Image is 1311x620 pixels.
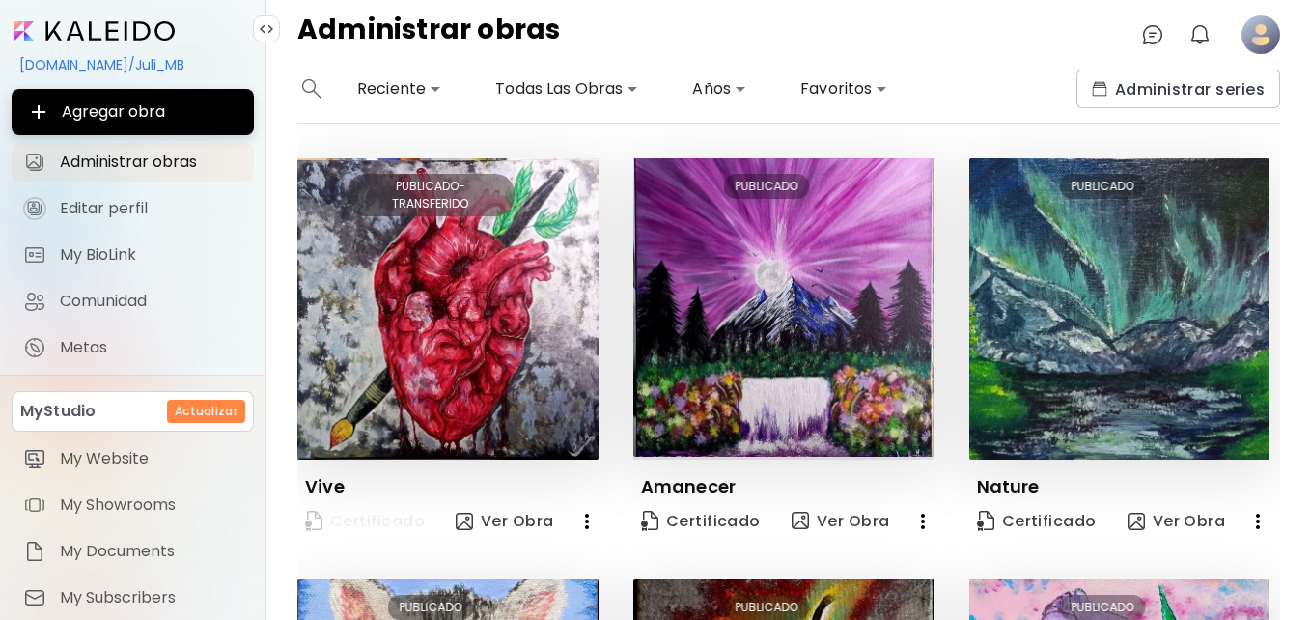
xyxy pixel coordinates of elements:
[969,502,1104,541] a: CertificateCertificado
[792,512,809,529] img: view-art
[1092,79,1265,99] span: Administrar series
[12,89,254,135] button: Agregar obra
[12,486,254,524] a: itemMy Showrooms
[259,21,274,37] img: collapse
[12,236,254,274] a: completeMy BioLink iconMy BioLink
[60,495,242,515] span: My Showrooms
[23,586,46,609] img: item
[20,400,96,423] p: MyStudio
[60,199,242,218] span: Editar perfil
[1092,81,1107,97] img: collections
[456,511,554,532] span: Ver Obra
[1076,70,1280,108] button: collectionsAdministrar series
[60,449,242,468] span: My Website
[784,502,898,541] button: view-artVer Obra
[793,73,895,104] div: Favoritos
[60,245,242,265] span: My BioLink
[684,73,754,104] div: Años
[448,502,562,541] button: view-artVer Obra
[302,79,321,99] img: search
[456,513,473,530] img: view-art
[23,243,46,267] img: My BioLink icon
[305,511,322,531] img: Certificate
[23,151,46,174] img: Administrar obras icon
[12,532,254,571] a: itemMy Documents
[23,336,46,359] img: Metas icon
[305,511,425,532] span: Certificado
[175,403,237,420] h6: Actualizar
[23,447,46,470] img: item
[1184,18,1216,51] button: bellIcon
[60,588,242,607] span: My Subscribers
[60,153,242,172] span: Administrar obras
[347,174,515,216] div: PUBLICADO- TRANSFERIDO
[641,511,658,531] img: Certificate
[977,511,994,531] img: Certificate
[1188,23,1212,46] img: bellIcon
[1128,513,1145,530] img: view-art
[977,511,1097,532] span: Certificado
[1120,502,1234,541] button: view-artVer Obra
[23,290,46,313] img: Comunidad icon
[27,100,238,124] span: Agregar obra
[1059,174,1145,199] div: PUBLICADO
[1128,511,1226,532] span: Ver Obra
[723,174,809,199] div: PUBLICADO
[12,282,254,321] a: Comunidad iconComunidad
[977,475,1040,498] p: Nature
[723,595,809,620] div: PUBLICADO
[12,189,254,228] a: iconcompleteEditar perfil
[387,595,473,620] div: PUBLICADO
[633,158,934,457] img: thumbnail
[12,578,254,617] a: itemMy Subscribers
[297,158,599,460] img: thumbnail
[349,73,449,104] div: Reciente
[297,70,326,108] button: search
[12,48,254,81] div: [DOMAIN_NAME]/Juli_MB
[23,540,46,563] img: item
[23,493,46,517] img: item
[60,292,242,311] span: Comunidad
[297,502,432,541] a: CertificateCertificado
[60,338,242,357] span: Metas
[641,508,761,534] span: Certificado
[305,475,345,498] p: Vive
[1141,23,1164,46] img: chatIcon
[633,502,768,541] a: CertificateCertificado
[12,143,254,182] a: Administrar obras iconAdministrar obras
[12,328,254,367] a: completeMetas iconMetas
[641,475,736,498] p: Amanecer
[792,510,890,533] span: Ver Obra
[969,158,1270,460] img: thumbnail
[488,73,646,104] div: Todas Las Obras
[297,15,561,54] h4: Administrar obras
[1059,595,1145,620] div: PUBLICADO
[60,542,242,561] span: My Documents
[12,439,254,478] a: itemMy Website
